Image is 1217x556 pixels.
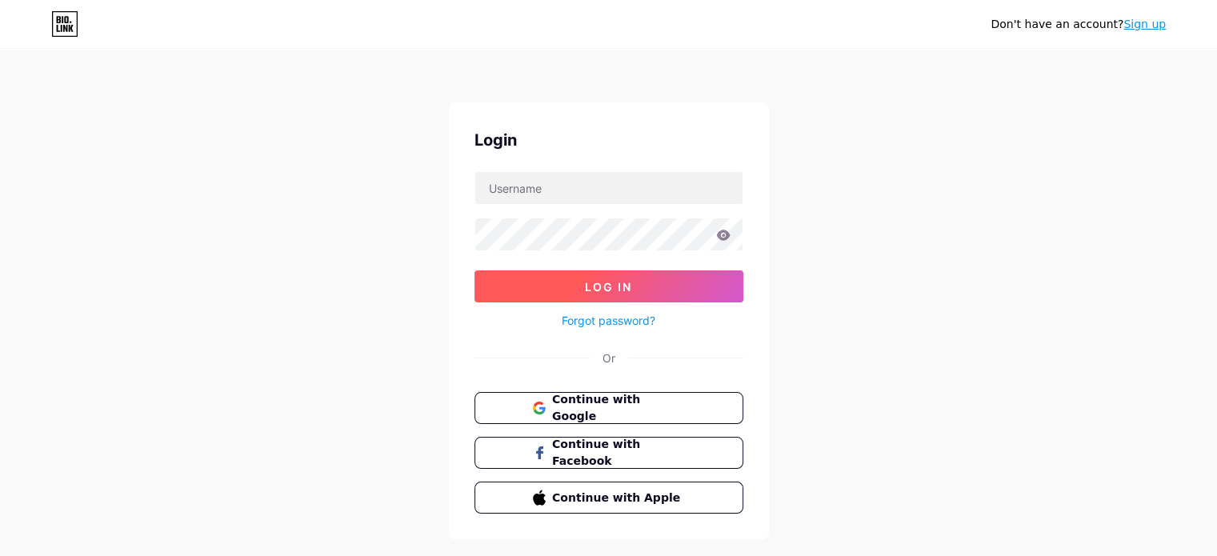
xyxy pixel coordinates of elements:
[474,392,743,424] button: Continue with Google
[474,128,743,152] div: Login
[602,350,615,366] div: Or
[552,436,684,470] span: Continue with Facebook
[991,16,1166,33] div: Don't have an account?
[1123,18,1166,30] a: Sign up
[552,490,684,506] span: Continue with Apple
[552,391,684,425] span: Continue with Google
[474,482,743,514] button: Continue with Apple
[474,437,743,469] button: Continue with Facebook
[585,280,632,294] span: Log In
[475,172,743,204] input: Username
[562,312,655,329] a: Forgot password?
[474,270,743,302] button: Log In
